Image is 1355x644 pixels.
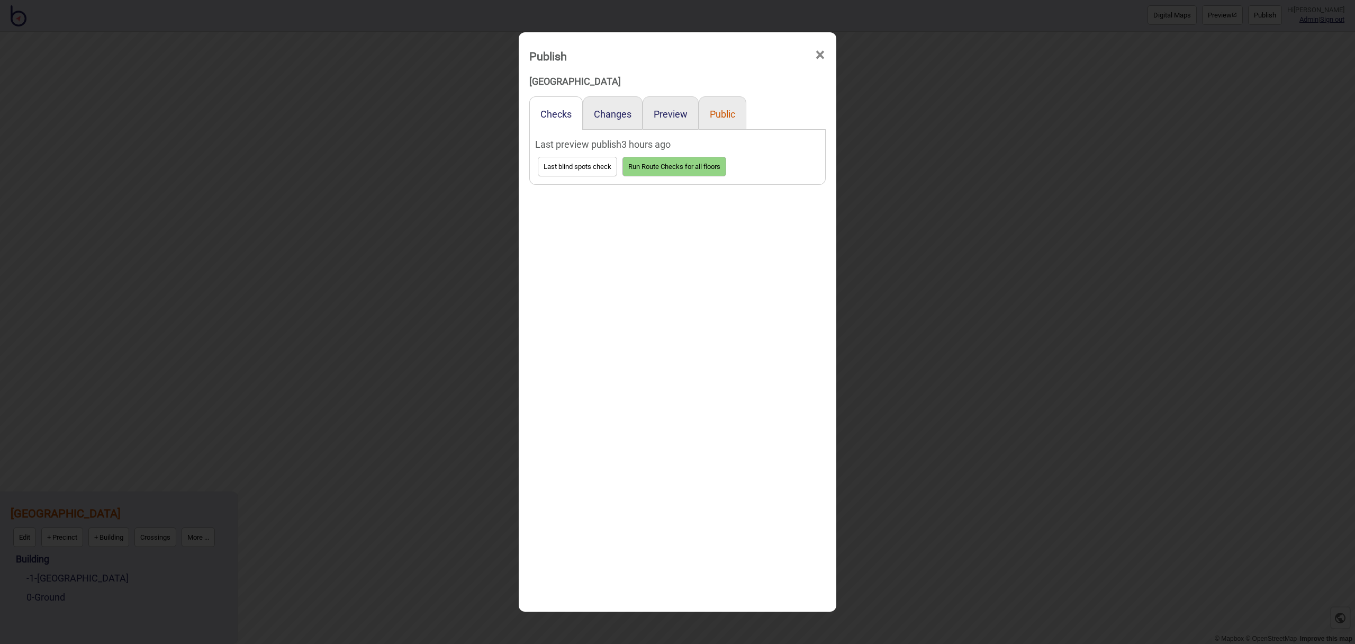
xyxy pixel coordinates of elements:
[815,38,826,73] span: ×
[529,72,826,91] div: [GEOGRAPHIC_DATA]
[535,135,820,154] div: Last preview publish 3 hours ago
[622,157,726,176] button: Run Route Checks for all floors
[538,157,617,176] button: Last blind spots check
[710,109,735,120] button: Public
[529,45,567,68] div: Publish
[594,109,631,120] button: Changes
[540,109,572,120] button: Checks
[654,109,688,120] button: Preview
